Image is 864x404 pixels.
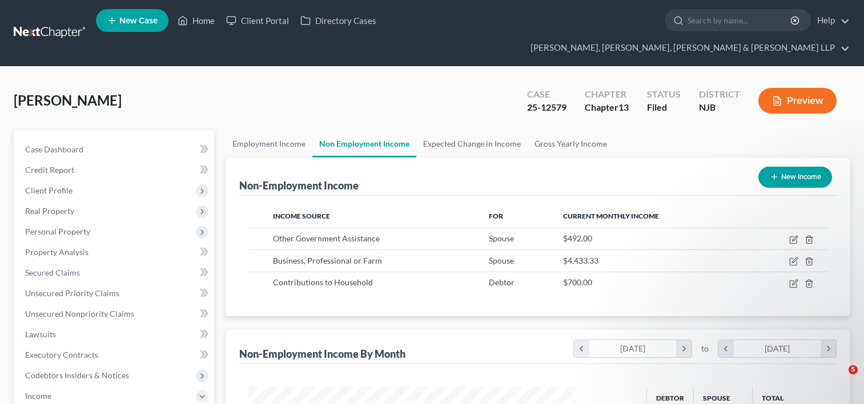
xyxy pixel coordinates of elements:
span: For [489,212,503,220]
a: Secured Claims [16,262,214,283]
a: Help [811,10,850,31]
a: Client Portal [220,10,295,31]
span: New Case [119,17,158,25]
span: Personal Property [25,227,90,236]
a: [PERSON_NAME], [PERSON_NAME], [PERSON_NAME] & [PERSON_NAME] LLP [525,38,850,58]
div: [DATE] [589,340,677,357]
span: Debtor [489,277,515,287]
span: Other Government Assistance [273,233,380,243]
span: Secured Claims [25,268,80,277]
a: Directory Cases [295,10,382,31]
div: Non-Employment Income By Month [239,347,405,361]
span: Unsecured Nonpriority Claims [25,309,134,318]
span: Business, Professional or Farm [273,256,382,265]
div: Case [527,88,566,101]
span: $492.00 [563,233,592,243]
span: Property Analysis [25,247,89,257]
span: Current Monthly Income [563,212,659,220]
span: $700.00 [563,277,592,287]
span: Income [25,391,51,401]
div: Filed [647,101,681,114]
a: Expected Change in Income [416,130,528,157]
span: Credit Report [25,165,74,175]
iframe: Intercom live chat [825,365,853,393]
span: Lawsuits [25,329,56,339]
span: 13 [618,102,629,112]
div: Non-Employment Income [239,179,359,192]
span: Real Property [25,206,74,216]
span: Income Source [273,212,330,220]
a: Property Analysis [16,242,214,262]
a: Non Employment Income [312,130,416,157]
a: Credit Report [16,160,214,180]
a: Employment Income [226,130,312,157]
a: Case Dashboard [16,139,214,160]
button: New Income [758,167,832,188]
a: Unsecured Priority Claims [16,283,214,304]
a: Lawsuits [16,324,214,345]
div: Chapter [585,88,629,101]
i: chevron_left [574,340,589,357]
span: [PERSON_NAME] [14,92,122,108]
span: Codebtors Insiders & Notices [25,370,129,380]
div: 25-12579 [527,101,566,114]
span: Unsecured Priority Claims [25,288,119,298]
span: $4,433.33 [563,256,598,265]
button: Preview [758,88,837,114]
a: Gross Yearly Income [528,130,614,157]
span: Executory Contracts [25,350,98,359]
span: Contributions to Household [273,277,373,287]
span: Client Profile [25,185,73,195]
span: 5 [849,365,858,374]
a: Unsecured Nonpriority Claims [16,304,214,324]
span: Case Dashboard [25,144,83,154]
input: Search by name... [688,10,792,31]
span: Spouse [489,233,514,243]
div: Status [647,88,681,101]
span: Spouse [489,256,514,265]
a: Home [172,10,220,31]
div: District [699,88,740,101]
div: Chapter [585,101,629,114]
a: Executory Contracts [16,345,214,365]
div: NJB [699,101,740,114]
